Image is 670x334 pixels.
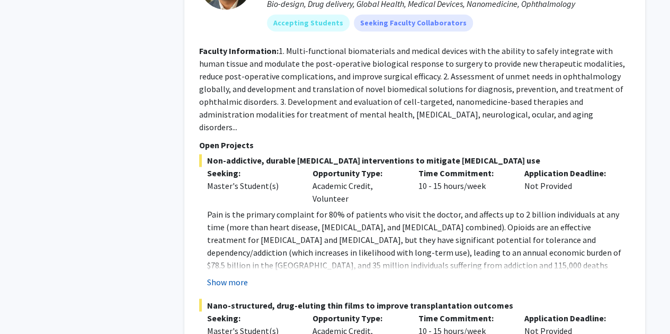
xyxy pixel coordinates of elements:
[305,167,410,205] div: Academic Credit, Volunteer
[207,275,248,288] button: Show more
[410,167,516,205] div: 10 - 15 hours/week
[267,14,350,31] mat-chip: Accepting Students
[207,207,630,296] p: Pain is the primary complaint for 80% of patients who visit the doctor, and affects up to 2 billi...
[199,154,630,167] span: Non-addictive, durable [MEDICAL_DATA] interventions to mitigate [MEDICAL_DATA] use
[418,311,508,324] p: Time Commitment:
[199,46,279,56] b: Faculty Information:
[207,311,297,324] p: Seeking:
[516,167,622,205] div: Not Provided
[199,299,630,311] span: Nano-structured, drug-eluting thin films to improve transplantation outcomes
[312,167,403,179] p: Opportunity Type:
[207,167,297,179] p: Seeking:
[8,286,45,326] iframe: Chat
[312,311,403,324] p: Opportunity Type:
[524,167,614,179] p: Application Deadline:
[199,139,630,151] p: Open Projects
[354,14,473,31] mat-chip: Seeking Faculty Collaborators
[524,311,614,324] p: Application Deadline:
[207,179,297,192] div: Master's Student(s)
[199,46,625,132] fg-read-more: 1. Multi-functional biomaterials and medical devices with the ability to safely integrate with hu...
[418,167,508,179] p: Time Commitment:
